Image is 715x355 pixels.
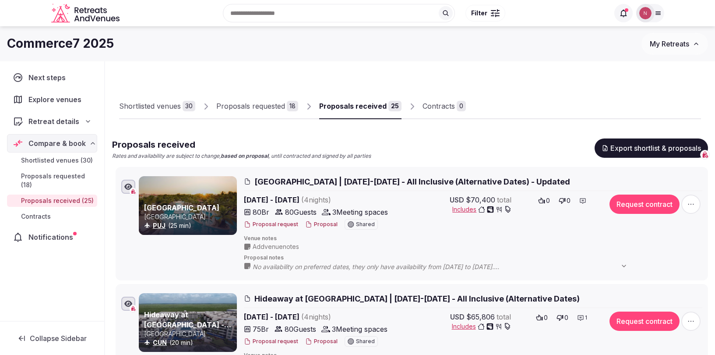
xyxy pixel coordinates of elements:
button: 0 [556,195,573,207]
span: Proposals requested (18) [21,172,94,189]
span: Contracts [21,212,51,221]
span: Filter [471,9,487,18]
div: 0 [457,101,466,111]
button: 1 [574,312,590,324]
div: (25 min) [144,221,235,230]
span: Add venue notes [253,242,299,251]
button: Includes [452,322,511,331]
a: Shortlisted venues (30) [7,154,97,167]
button: Proposal [305,338,338,345]
div: (20 min) [144,338,235,347]
span: 80 Guests [285,207,317,217]
div: 30 [183,101,195,111]
a: CUN [153,339,167,346]
button: 0 [533,312,550,324]
div: Proposals requested [216,101,285,111]
span: My Retreats [650,39,689,48]
span: USD [450,312,465,322]
button: Proposal request [244,221,298,228]
a: Contracts0 [423,94,466,119]
button: Filter [465,5,505,21]
a: Contracts [7,210,97,223]
span: total [497,312,511,322]
button: Proposal [305,221,338,228]
span: $65,806 [466,312,495,322]
button: Export shortlist & proposals [595,138,708,158]
button: Proposal request [244,338,298,345]
span: Proposals received (25) [21,196,94,205]
div: Contracts [423,101,455,111]
span: 1 [585,314,587,322]
strong: based on proposal [221,153,268,159]
span: 0 [544,313,548,322]
span: No availability on preferred dates, they only have availability from [DATE] to [DATE]. ALL INCLUS... [253,263,636,271]
button: My Retreats [641,33,708,55]
span: Next steps [28,72,69,83]
a: [GEOGRAPHIC_DATA] [144,203,219,212]
span: [DATE] - [DATE] [244,195,398,205]
span: 3 Meeting spaces [332,324,387,334]
img: Nathalia Bilotti [639,7,652,19]
span: Shared [356,222,375,227]
a: PUJ [153,222,166,229]
h2: Proposals received [112,138,371,151]
p: Rates and availability are subject to change, , until contracted and signed by all parties [112,153,371,160]
span: Proposal notes [244,254,702,262]
span: $70,400 [466,195,495,205]
svg: Retreats and Venues company logo [51,4,121,23]
span: 0 [567,196,571,205]
h1: Commerce7 2025 [7,35,114,52]
span: ( 4 night s ) [301,195,331,204]
a: Hideaway at [GEOGRAPHIC_DATA] - Adults Only [144,310,231,339]
span: Venue notes [244,235,702,242]
button: Request contract [609,312,680,331]
span: Explore venues [28,94,85,105]
span: Compare & book [28,138,86,149]
a: Proposals requested (18) [7,170,97,191]
a: Shortlisted venues30 [119,94,195,119]
div: 25 [388,101,402,111]
span: [DATE] - [DATE] [244,312,398,322]
span: ( 4 night s ) [301,312,331,321]
a: Proposals requested18 [216,94,298,119]
a: Explore venues [7,90,97,109]
a: Notifications [7,228,97,246]
button: 0 [535,195,553,207]
button: Collapse Sidebar [7,329,97,348]
span: Notifications [28,232,77,242]
span: Hideaway at [GEOGRAPHIC_DATA] | [DATE]-[DATE] - All Inclusive (Alternative Dates) [254,293,580,304]
div: Proposals received [319,101,387,111]
span: [GEOGRAPHIC_DATA] | [DATE]-[DATE] - All Inclusive (Alternative Dates) - Updated [254,176,570,187]
span: USD [450,195,464,205]
span: 75 Br [253,324,269,334]
button: 0 [554,312,571,324]
span: Retreat details [28,116,79,127]
a: Proposals received25 [319,94,402,119]
span: 80 Br [253,207,269,217]
span: 3 Meeting spaces [332,207,388,217]
div: 18 [287,101,298,111]
button: Includes [452,205,511,214]
span: total [497,195,511,205]
span: 80 Guests [285,324,316,334]
div: Shortlisted venues [119,101,181,111]
span: Shortlisted venues (30) [21,156,93,165]
span: 0 [564,313,568,322]
span: 0 [546,196,550,205]
a: Next steps [7,68,97,87]
a: Proposals received (25) [7,195,97,207]
span: Collapse Sidebar [30,334,87,343]
a: Visit the homepage [51,4,121,23]
p: [GEOGRAPHIC_DATA] [144,330,235,338]
span: Shared [356,339,375,344]
p: [GEOGRAPHIC_DATA] [144,213,235,221]
button: Request contract [609,195,680,214]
